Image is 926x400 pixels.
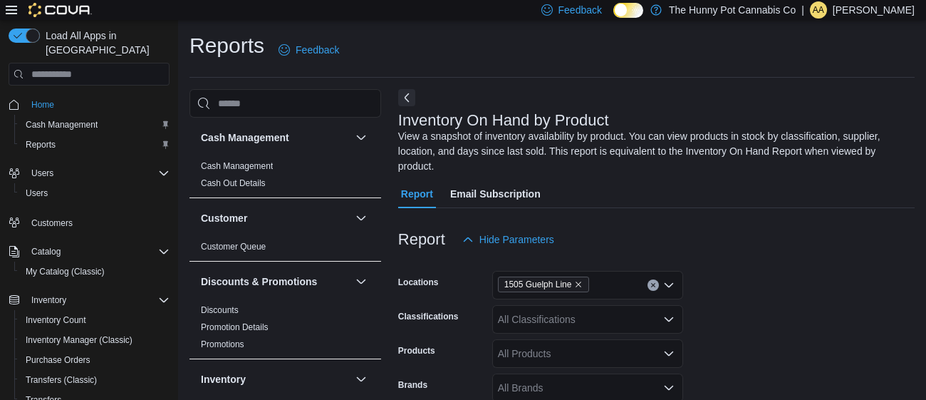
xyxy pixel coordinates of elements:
[26,243,170,260] span: Catalog
[201,161,273,171] a: Cash Management
[14,330,175,350] button: Inventory Manager (Classic)
[31,217,73,229] span: Customers
[398,231,445,248] h3: Report
[20,263,110,280] a: My Catalog (Classic)
[663,314,675,325] button: Open list of options
[20,185,170,202] span: Users
[479,232,554,247] span: Hide Parameters
[20,352,96,369] a: Purchase Orders
[401,180,433,208] span: Report
[20,312,92,329] a: Inventory Count
[201,372,246,386] h3: Inventory
[14,310,175,330] button: Inventory Count
[201,322,269,333] span: Promotion Details
[26,213,170,231] span: Customers
[398,311,459,322] label: Classifications
[201,130,289,145] h3: Cash Management
[801,1,804,19] p: |
[833,1,915,19] p: [PERSON_NAME]
[26,119,98,130] span: Cash Management
[189,31,264,60] h1: Reports
[20,136,61,153] a: Reports
[3,212,175,232] button: Customers
[31,99,54,111] span: Home
[353,371,370,388] button: Inventory
[189,302,381,359] div: Discounts & Promotions
[398,89,415,106] button: Next
[201,275,350,289] button: Discounts & Promotions
[201,160,273,172] span: Cash Management
[201,339,244,350] span: Promotions
[26,292,72,309] button: Inventory
[20,352,170,369] span: Purchase Orders
[20,371,170,389] span: Transfers (Classic)
[14,262,175,282] button: My Catalog (Classic)
[14,370,175,390] button: Transfers (Classic)
[26,96,60,113] a: Home
[273,36,345,64] a: Feedback
[457,225,560,254] button: Hide Parameters
[201,305,239,315] a: Discounts
[20,263,170,280] span: My Catalog (Classic)
[26,215,78,232] a: Customers
[20,332,138,349] a: Inventory Manager (Classic)
[14,115,175,135] button: Cash Management
[26,96,170,113] span: Home
[353,273,370,290] button: Discounts & Promotions
[398,277,439,288] label: Locations
[663,382,675,394] button: Open list of options
[663,348,675,359] button: Open list of options
[504,277,572,292] span: 1505 Guelph Line
[201,275,317,289] h3: Discounts & Promotions
[28,3,92,17] img: Cova
[398,112,609,129] h3: Inventory On Hand by Product
[14,135,175,155] button: Reports
[813,1,824,19] span: AA
[353,210,370,227] button: Customer
[647,280,659,291] button: Clear input
[558,3,602,17] span: Feedback
[613,3,643,18] input: Dark Mode
[201,178,266,188] a: Cash Out Details
[201,211,350,225] button: Customer
[450,180,541,208] span: Email Subscription
[189,158,381,198] div: Cash Management
[20,185,53,202] a: Users
[20,116,103,133] a: Cash Management
[663,280,675,291] button: Open list of options
[201,322,269,332] a: Promotion Details
[613,18,614,19] span: Dark Mode
[14,183,175,203] button: Users
[201,178,266,189] span: Cash Out Details
[31,246,61,257] span: Catalog
[574,280,583,289] button: Remove 1505 Guelph Line from selection in this group
[26,374,97,386] span: Transfers (Classic)
[3,242,175,262] button: Catalog
[20,116,170,133] span: Cash Management
[20,371,103,389] a: Transfers (Classic)
[189,238,381,261] div: Customer
[26,334,132,346] span: Inventory Manager (Classic)
[3,163,175,183] button: Users
[201,242,266,252] a: Customer Queue
[201,304,239,316] span: Discounts
[398,345,435,357] label: Products
[398,129,907,174] div: View a snapshot of inventory availability by product. You can view products in stock by classific...
[296,43,339,57] span: Feedback
[3,290,175,310] button: Inventory
[31,168,53,179] span: Users
[26,314,86,326] span: Inventory Count
[26,139,56,150] span: Reports
[201,339,244,349] a: Promotions
[201,372,350,386] button: Inventory
[20,136,170,153] span: Reports
[31,294,66,306] span: Inventory
[26,243,66,260] button: Catalog
[398,379,427,391] label: Brands
[40,29,170,57] span: Load All Apps in [GEOGRAPHIC_DATA]
[26,165,170,182] span: Users
[20,312,170,329] span: Inventory Count
[201,130,350,145] button: Cash Management
[498,277,590,292] span: 1505 Guelph Line
[3,94,175,115] button: Home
